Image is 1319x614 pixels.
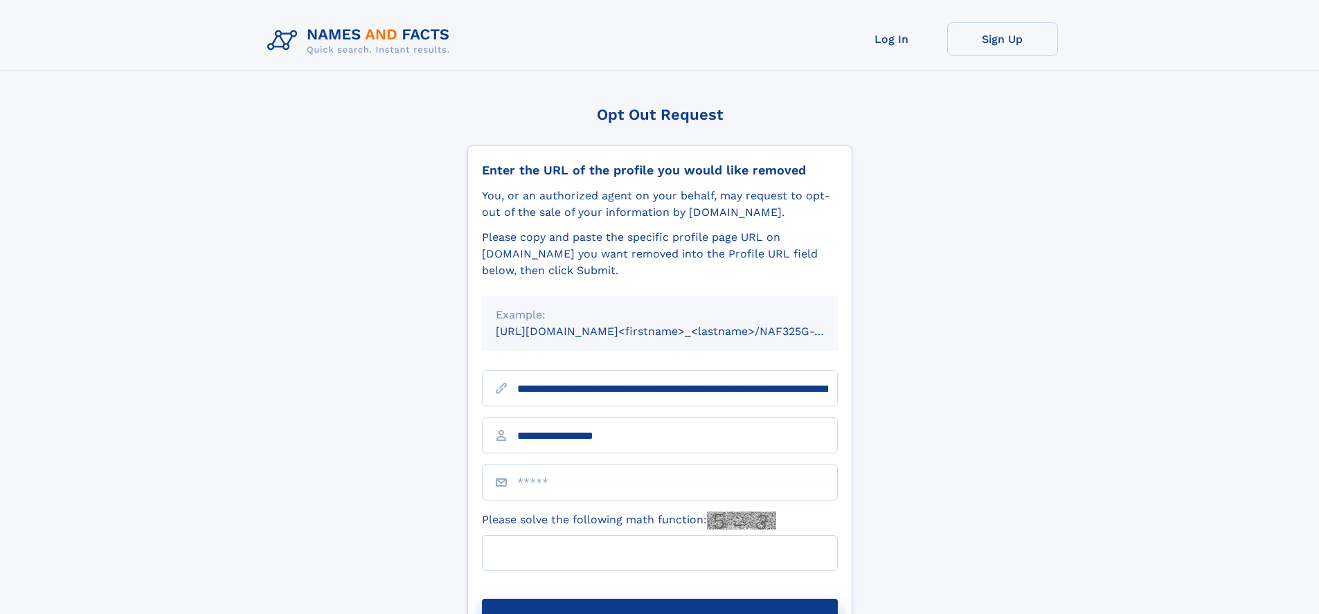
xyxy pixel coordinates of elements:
[482,229,838,279] div: Please copy and paste the specific profile page URL on [DOMAIN_NAME] you want removed into the Pr...
[482,512,776,530] label: Please solve the following math function:
[496,307,824,323] div: Example:
[262,22,461,60] img: Logo Names and Facts
[467,106,852,123] div: Opt Out Request
[836,22,947,56] a: Log In
[482,188,838,221] div: You, or an authorized agent on your behalf, may request to opt-out of the sale of your informatio...
[482,163,838,178] div: Enter the URL of the profile you would like removed
[947,22,1058,56] a: Sign Up
[496,325,864,338] small: [URL][DOMAIN_NAME]<firstname>_<lastname>/NAF325G-xxxxxxxx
